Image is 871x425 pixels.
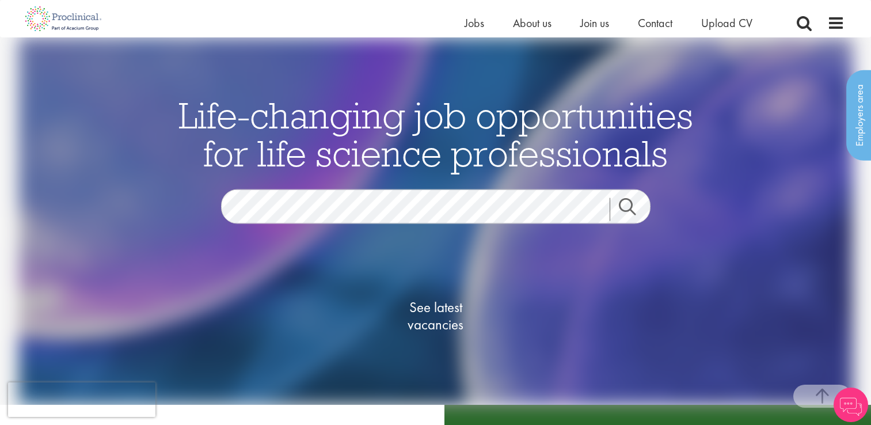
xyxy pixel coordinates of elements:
a: About us [513,16,551,31]
img: Chatbot [834,388,868,422]
span: Life-changing job opportunities for life science professionals [178,92,693,176]
iframe: reCAPTCHA [8,382,155,417]
a: See latestvacancies [378,252,493,379]
a: Jobs [465,16,484,31]
img: candidate home [18,37,853,405]
a: Join us [580,16,609,31]
a: Upload CV [701,16,752,31]
a: Job search submit button [610,198,659,221]
a: Contact [638,16,672,31]
span: See latest vacancies [378,298,493,333]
